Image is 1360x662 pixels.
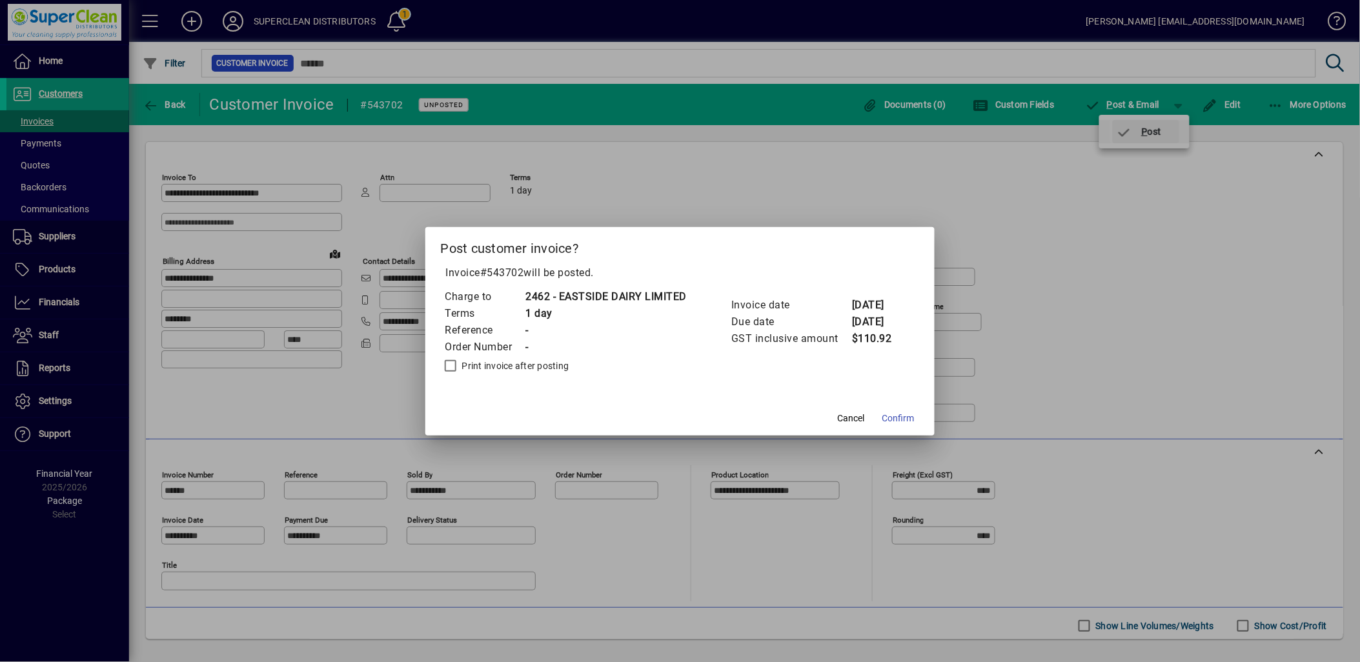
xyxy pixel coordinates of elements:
[851,314,903,330] td: [DATE]
[445,322,525,339] td: Reference
[877,407,919,430] button: Confirm
[731,314,851,330] td: Due date
[851,330,903,347] td: $110.92
[525,339,687,356] td: -
[445,288,525,305] td: Charge to
[851,297,903,314] td: [DATE]
[525,322,687,339] td: -
[731,297,851,314] td: Invoice date
[445,305,525,322] td: Terms
[731,330,851,347] td: GST inclusive amount
[445,339,525,356] td: Order Number
[525,288,687,305] td: 2462 - EASTSIDE DAIRY LIMITED
[882,412,914,425] span: Confirm
[830,407,871,430] button: Cancel
[460,359,569,372] label: Print invoice after posting
[425,227,935,265] h2: Post customer invoice?
[525,305,687,322] td: 1 day
[480,266,524,279] span: #543702
[837,412,864,425] span: Cancel
[441,265,920,281] p: Invoice will be posted .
